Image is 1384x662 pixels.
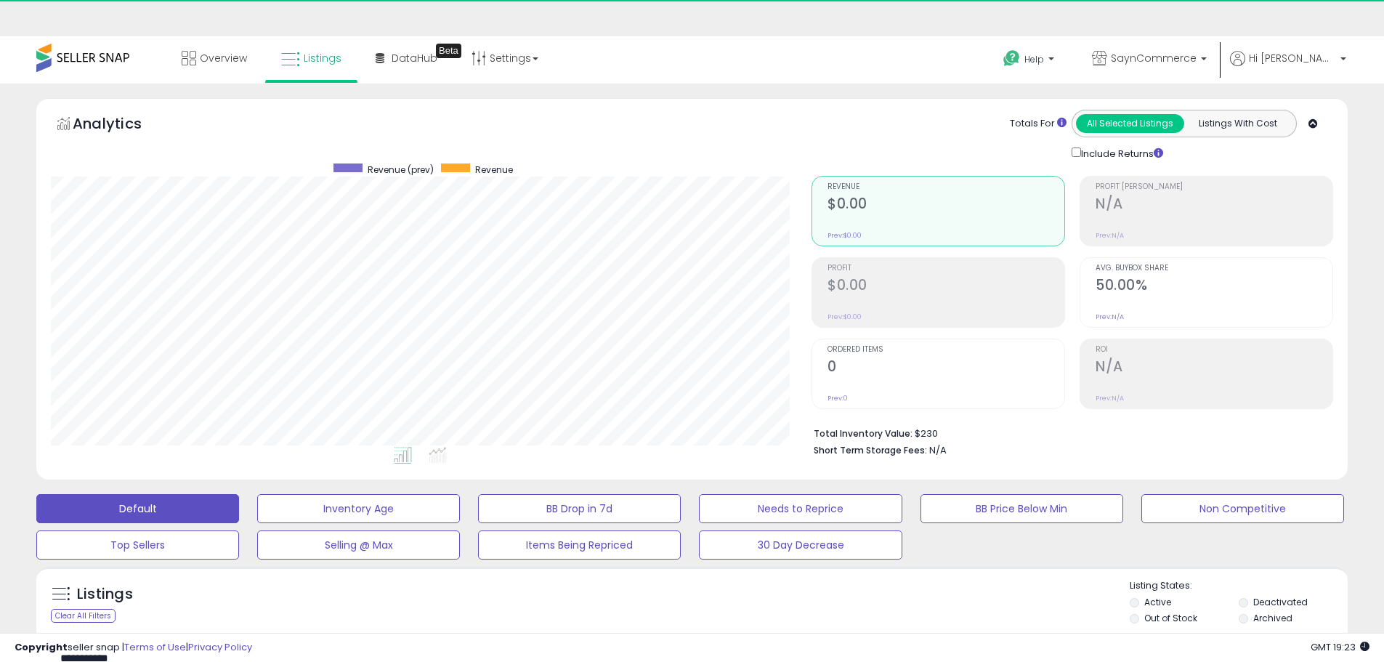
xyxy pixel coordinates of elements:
small: Prev: N/A [1096,312,1124,321]
button: Selling @ Max [257,530,460,560]
button: 30 Day Decrease [699,530,902,560]
button: Inventory Age [257,494,460,523]
div: Include Returns [1061,145,1181,161]
a: Settings [461,36,549,80]
h2: 50.00% [1096,277,1332,296]
span: Hi [PERSON_NAME] [1249,51,1336,65]
h2: $0.00 [827,277,1064,296]
p: Listing States: [1130,579,1348,593]
div: Clear All Filters [51,609,116,623]
a: Privacy Policy [188,640,252,654]
b: Total Inventory Value: [814,427,912,440]
button: Non Competitive [1141,494,1344,523]
h2: 0 [827,358,1064,378]
span: Revenue [827,183,1064,191]
span: N/A [929,443,947,457]
a: Listings [270,36,352,80]
h5: Listings [77,584,133,605]
span: DataHub [392,51,437,65]
button: Top Sellers [36,530,239,560]
button: BB Drop in 7d [478,494,681,523]
span: Listings [304,51,341,65]
b: Short Term Storage Fees: [814,444,927,456]
label: Deactivated [1253,596,1308,608]
i: Get Help [1003,49,1021,68]
a: SaynCommerce [1081,36,1218,84]
a: Overview [171,36,258,80]
div: Tooltip anchor [436,44,461,58]
span: Help [1024,53,1044,65]
small: Prev: $0.00 [827,231,862,240]
h2: N/A [1096,358,1332,378]
li: $230 [814,424,1322,441]
h2: N/A [1096,195,1332,215]
span: Revenue [475,164,513,176]
small: Prev: 0 [827,394,848,403]
button: All Selected Listings [1076,114,1184,133]
span: Ordered Items [827,346,1064,354]
div: seller snap | | [15,641,252,655]
a: Hi [PERSON_NAME] [1230,51,1346,84]
span: Profit [PERSON_NAME] [1096,183,1332,191]
small: Prev: N/A [1096,231,1124,240]
span: 2025-10-6 19:23 GMT [1311,640,1369,654]
h5: Analytics [73,113,170,137]
span: Avg. Buybox Share [1096,265,1332,273]
div: Totals For [1010,117,1067,131]
button: Needs to Reprice [699,494,902,523]
h2: $0.00 [827,195,1064,215]
button: Items Being Repriced [478,530,681,560]
label: Out of Stock [1144,612,1197,624]
label: Archived [1253,612,1292,624]
a: Help [992,39,1069,84]
button: Listings With Cost [1183,114,1292,133]
a: DataHub [365,36,448,80]
span: Revenue (prev) [368,164,434,176]
span: Profit [827,265,1064,273]
span: Overview [200,51,247,65]
button: Default [36,494,239,523]
label: Active [1144,596,1171,608]
small: Prev: N/A [1096,394,1124,403]
a: Terms of Use [124,640,186,654]
span: ROI [1096,346,1332,354]
small: Prev: $0.00 [827,312,862,321]
button: BB Price Below Min [920,494,1123,523]
span: SaynCommerce [1111,51,1197,65]
strong: Copyright [15,640,68,654]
